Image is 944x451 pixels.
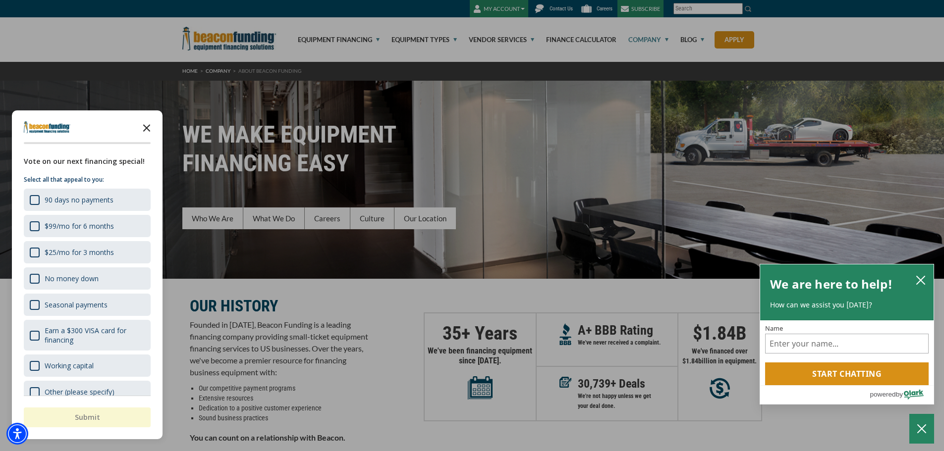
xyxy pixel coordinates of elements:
div: 90 days no payments [45,195,113,204]
button: Submit [24,407,151,427]
button: close chatbox [913,273,929,288]
div: Earn a $300 VISA card for financing [45,326,145,345]
span: by [896,388,903,401]
span: powered [870,388,895,401]
div: Other (please specify) [24,381,151,403]
div: Vote on our next financing special! [24,156,151,167]
label: Name [765,326,929,332]
button: Close the survey [137,117,157,137]
div: Other (please specify) [45,387,114,397]
div: Seasonal payments [45,300,108,309]
p: Select all that appeal to you: [24,175,151,185]
div: olark chatbox [760,264,934,404]
div: Earn a $300 VISA card for financing [24,320,151,351]
div: Survey [12,110,163,439]
div: $99/mo for 6 months [45,221,114,231]
div: $25/mo for 3 months [24,241,151,263]
div: 90 days no payments [24,189,151,211]
div: Working capital [24,354,151,377]
p: How can we assist you [DATE]? [770,300,924,310]
div: Seasonal payments [24,294,151,316]
a: Powered by Olark [870,386,934,404]
div: $99/mo for 6 months [24,215,151,237]
div: Working capital [45,361,94,370]
button: Close Chatbox [909,414,934,444]
div: No money down [45,274,99,283]
div: Accessibility Menu [6,423,28,445]
div: $25/mo for 3 months [45,248,114,257]
input: Name [765,334,929,353]
h2: We are here to help! [770,274,892,294]
button: Start chatting [765,362,929,385]
div: No money down [24,267,151,290]
img: Company logo [24,121,70,133]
